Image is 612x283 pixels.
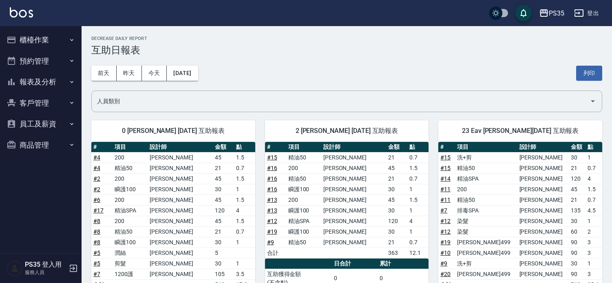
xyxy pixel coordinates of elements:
[234,269,255,279] td: 3.5
[234,216,255,226] td: 1.5
[585,163,602,173] td: 0.7
[3,29,78,51] button: 櫃檯作業
[585,205,602,216] td: 4.5
[386,205,407,216] td: 30
[234,173,255,184] td: 1.5
[585,216,602,226] td: 1
[455,237,517,248] td: [PERSON_NAME]499
[148,226,213,237] td: [PERSON_NAME]
[517,173,569,184] td: [PERSON_NAME]
[213,173,234,184] td: 45
[113,237,148,248] td: 瞬護100
[3,113,78,135] button: 員工及薪資
[585,269,602,279] td: 3
[93,175,100,182] a: #2
[585,226,602,237] td: 2
[93,165,100,171] a: #4
[234,163,255,173] td: 0.7
[25,269,66,276] p: 服務人員
[93,260,100,267] a: #5
[440,154,451,161] a: #15
[321,184,387,195] td: [PERSON_NAME]
[517,195,569,205] td: [PERSON_NAME]
[407,195,429,205] td: 1.5
[440,271,451,277] a: #20
[93,154,100,161] a: #4
[321,216,387,226] td: [PERSON_NAME]
[569,226,585,237] td: 60
[93,197,100,203] a: #6
[407,237,429,248] td: 0.7
[407,173,429,184] td: 0.7
[113,205,148,216] td: 精油SPA
[407,152,429,163] td: 0.7
[586,95,599,108] button: Open
[286,216,321,226] td: 精油SPA
[148,258,213,269] td: [PERSON_NAME]
[113,173,148,184] td: 200
[148,195,213,205] td: [PERSON_NAME]
[3,71,78,93] button: 報表及分析
[267,197,277,203] a: #13
[455,269,517,279] td: [PERSON_NAME]499
[569,184,585,195] td: 45
[113,195,148,205] td: 200
[93,271,100,277] a: #7
[148,269,213,279] td: [PERSON_NAME]
[91,66,117,81] button: 前天
[213,163,234,173] td: 21
[585,258,602,269] td: 1
[117,66,142,81] button: 昨天
[286,152,321,163] td: 精油50
[93,207,104,214] a: #17
[585,184,602,195] td: 1.5
[517,258,569,269] td: [PERSON_NAME]
[286,226,321,237] td: 瞬護100
[213,195,234,205] td: 45
[386,237,407,248] td: 21
[517,142,569,153] th: 設計師
[101,127,245,135] span: 0 [PERSON_NAME] [DATE] 互助報表
[113,226,148,237] td: 精油50
[113,258,148,269] td: 剪髮
[407,184,429,195] td: 1
[234,237,255,248] td: 1
[148,173,213,184] td: [PERSON_NAME]
[213,226,234,237] td: 21
[91,36,602,41] h2: Decrease Daily Report
[321,195,387,205] td: [PERSON_NAME]
[234,205,255,216] td: 4
[3,135,78,156] button: 商品管理
[386,163,407,173] td: 45
[576,66,602,81] button: 列印
[213,248,234,258] td: 5
[93,239,100,245] a: #8
[148,216,213,226] td: [PERSON_NAME]
[440,260,447,267] a: #9
[440,228,451,235] a: #12
[455,258,517,269] td: 洗+剪
[407,226,429,237] td: 1
[267,239,274,245] a: #9
[286,173,321,184] td: 精油50
[113,248,148,258] td: 潤絲
[517,237,569,248] td: [PERSON_NAME]
[455,216,517,226] td: 染髮
[3,51,78,72] button: 預約管理
[569,237,585,248] td: 90
[571,6,602,21] button: 登出
[386,216,407,226] td: 120
[517,205,569,216] td: [PERSON_NAME]
[321,152,387,163] td: [PERSON_NAME]
[517,163,569,173] td: [PERSON_NAME]
[585,142,602,153] th: 點
[213,184,234,195] td: 30
[569,173,585,184] td: 120
[440,207,447,214] a: #7
[455,184,517,195] td: 200
[569,205,585,216] td: 135
[378,259,429,269] th: 累計
[213,216,234,226] td: 45
[275,127,419,135] span: 2 [PERSON_NAME] [DATE] 互助報表
[569,142,585,153] th: 金額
